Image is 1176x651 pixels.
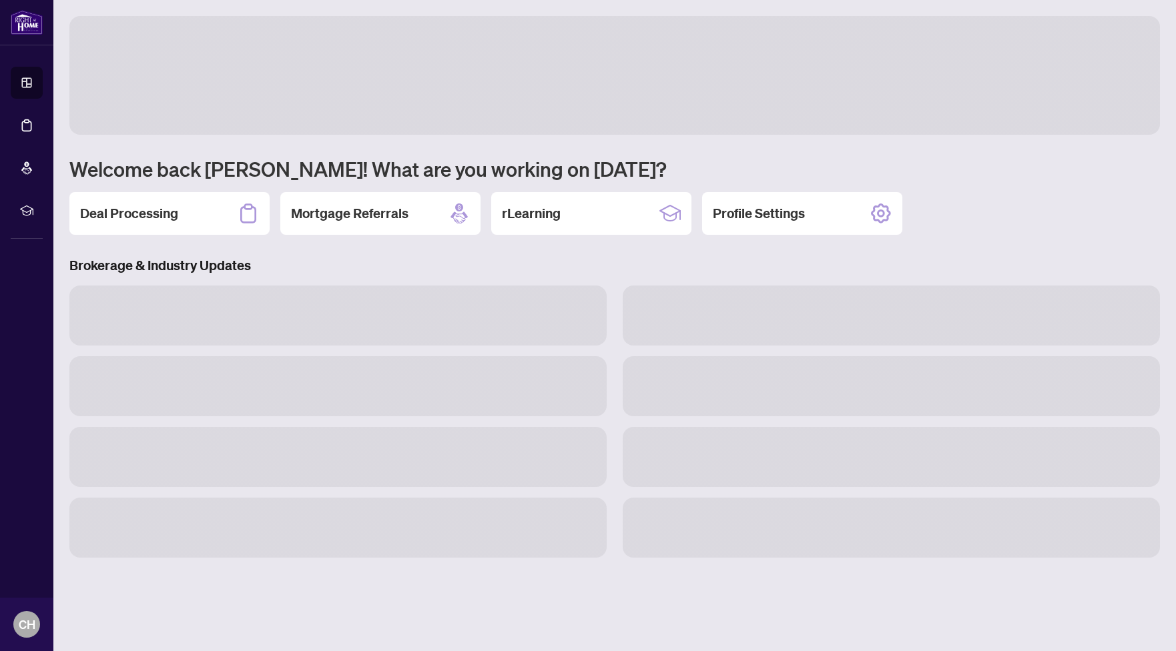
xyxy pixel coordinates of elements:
img: logo [11,10,43,35]
h2: Mortgage Referrals [291,204,408,223]
h2: Deal Processing [80,204,178,223]
h1: Welcome back [PERSON_NAME]! What are you working on [DATE]? [69,156,1160,181]
h3: Brokerage & Industry Updates [69,256,1160,275]
h2: Profile Settings [713,204,805,223]
h2: rLearning [502,204,561,223]
span: CH [19,615,35,634]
